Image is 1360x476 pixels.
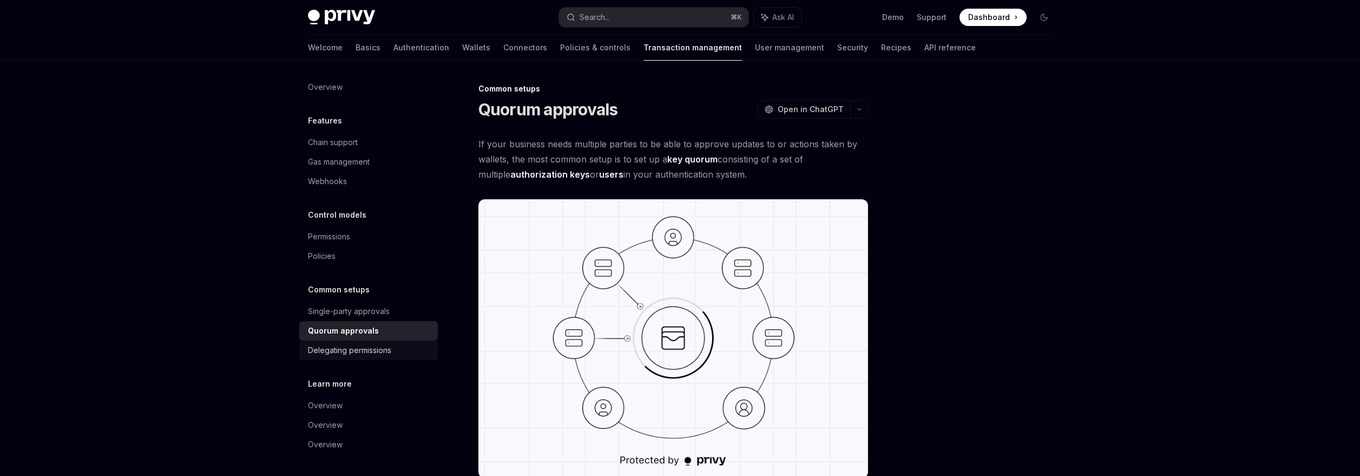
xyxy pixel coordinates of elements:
[754,8,801,27] button: Ask AI
[308,114,342,127] h5: Features
[299,435,438,454] a: Overview
[462,35,490,61] a: Wallets
[643,35,742,61] a: Transaction management
[308,155,370,168] div: Gas management
[968,12,1010,23] span: Dashboard
[308,377,352,390] h5: Learn more
[758,100,850,119] button: Open in ChatGPT
[308,305,390,318] div: Single-party approvals
[772,12,794,23] span: Ask AI
[731,13,742,22] span: ⌘ K
[308,136,358,149] div: Chain support
[308,10,375,25] img: dark logo
[308,399,343,412] div: Overview
[478,83,869,94] div: Common setups
[393,35,449,61] a: Authentication
[580,11,610,24] div: Search...
[960,9,1027,26] a: Dashboard
[667,154,718,165] a: key quorum
[510,169,590,180] a: authorization keys
[308,438,343,451] div: Overview
[308,324,379,337] div: Quorum approvals
[560,35,630,61] a: Policies & controls
[478,136,869,182] span: If your business needs multiple parties to be able to approve updates to or actions taken by wall...
[308,208,366,221] h5: Control models
[299,172,438,191] a: Webhooks
[299,415,438,435] a: Overview
[308,250,336,263] div: Policies
[559,8,748,27] button: Search...⌘K
[356,35,380,61] a: Basics
[599,169,623,180] a: users
[299,77,438,97] a: Overview
[299,341,438,360] a: Delegating permissions
[299,302,438,321] a: Single-party approvals
[924,35,976,61] a: API reference
[308,230,350,243] div: Permissions
[308,81,343,94] div: Overview
[299,227,438,246] a: Permissions
[308,344,391,357] div: Delegating permissions
[299,321,438,341] a: Quorum approvals
[1035,9,1053,26] button: Toggle dark mode
[308,175,347,188] div: Webhooks
[882,12,904,23] a: Demo
[299,396,438,415] a: Overview
[503,35,547,61] a: Connectors
[478,100,618,119] h1: Quorum approvals
[308,35,343,61] a: Welcome
[299,152,438,172] a: Gas management
[299,133,438,152] a: Chain support
[778,104,844,115] span: Open in ChatGPT
[308,283,370,296] h5: Common setups
[881,35,911,61] a: Recipes
[308,419,343,432] div: Overview
[299,246,438,266] a: Policies
[837,35,868,61] a: Security
[755,35,824,61] a: User management
[917,12,947,23] a: Support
